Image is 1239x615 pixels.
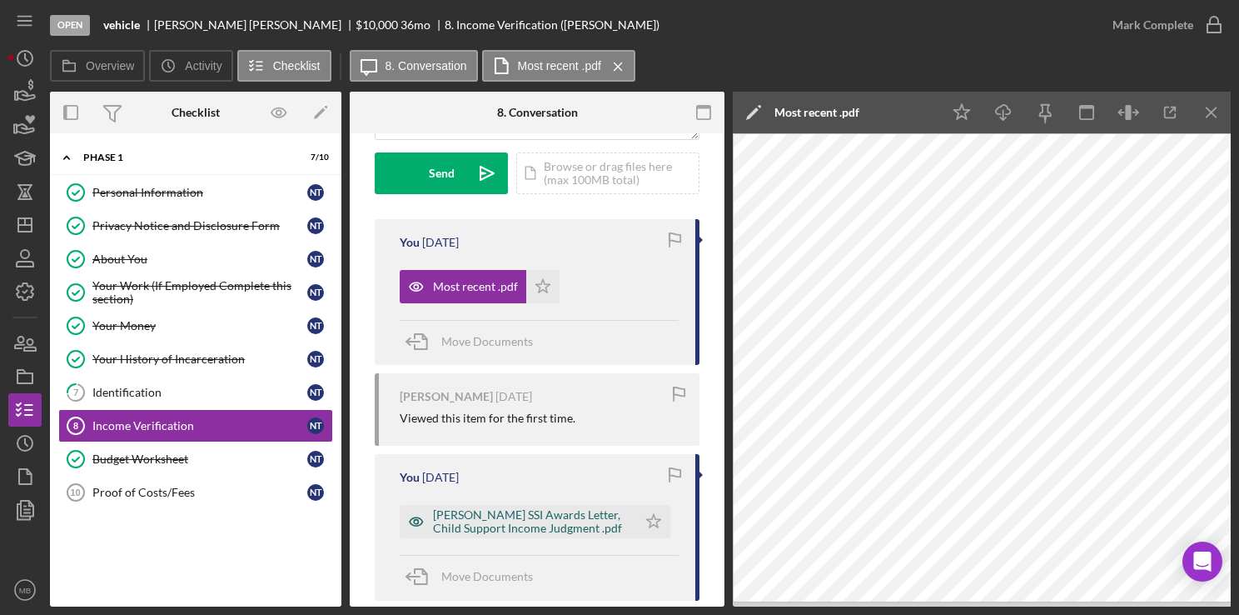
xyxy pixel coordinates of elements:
div: 7 / 10 [299,152,329,162]
div: Open [50,15,90,36]
div: 8. Income Verification ([PERSON_NAME]) [445,18,659,32]
div: Your History of Incarceration [92,352,307,366]
button: [PERSON_NAME] SSI Awards Letter, Child Support Income Judgment .pdf [400,505,670,538]
div: N T [307,351,324,367]
button: Move Documents [400,556,550,597]
span: Move Documents [441,334,533,348]
label: Overview [86,59,134,72]
tspan: 10 [70,487,80,497]
button: Mark Complete [1096,8,1231,42]
a: Personal InformationNT [58,176,333,209]
button: MB [8,573,42,607]
div: N T [307,251,324,267]
div: Identification [92,386,307,399]
div: Most recent .pdf [774,106,859,119]
button: Send [375,152,508,194]
div: 36 mo [401,18,430,32]
div: N T [307,217,324,234]
div: You [400,471,420,484]
div: N T [307,184,324,201]
a: Privacy Notice and Disclosure FormNT [58,209,333,242]
a: About YouNT [58,242,333,276]
a: Your MoneyNT [58,309,333,342]
a: Your Work (If Employed Complete this section)NT [58,276,333,309]
div: Phase 1 [83,152,287,162]
div: N T [307,317,324,334]
button: Overview [50,50,145,82]
div: Your Money [92,319,307,332]
a: 8Income VerificationNT [58,409,333,442]
time: 2025-09-25 18:04 [495,390,532,403]
div: Open Intercom Messenger [1182,542,1222,582]
button: Most recent .pdf [482,50,635,82]
div: Budget Worksheet [92,452,307,466]
div: Mark Complete [1112,8,1193,42]
div: Your Work (If Employed Complete this section) [92,279,307,306]
button: Most recent .pdf [400,270,560,303]
a: 10Proof of Costs/FeesNT [58,476,333,509]
label: 8. Conversation [386,59,467,72]
div: Personal Information [92,186,307,199]
div: [PERSON_NAME] [400,390,493,403]
div: Proof of Costs/Fees [92,486,307,499]
div: Send [429,152,455,194]
button: 8. Conversation [350,50,478,82]
div: About You [92,252,307,266]
div: N T [307,284,324,301]
time: 2025-09-25 18:11 [422,236,459,249]
div: Viewed this item for the first time. [400,412,575,425]
text: MB [19,586,31,595]
tspan: 7 [73,387,79,397]
span: Move Documents [441,569,533,583]
div: N T [307,451,324,467]
div: N T [307,484,324,501]
div: Checklist [172,106,220,119]
b: vehicle [103,18,140,32]
time: 2025-09-25 17:58 [422,471,459,484]
a: 7IdentificationNT [58,376,333,409]
div: [PERSON_NAME] [PERSON_NAME] [154,18,356,32]
div: N T [307,417,324,434]
a: Budget WorksheetNT [58,442,333,476]
button: Activity [149,50,232,82]
label: Most recent .pdf [518,59,601,72]
button: Move Documents [400,321,550,362]
a: Your History of IncarcerationNT [58,342,333,376]
label: Checklist [273,59,321,72]
div: You [400,236,420,249]
div: Privacy Notice and Disclosure Form [92,219,307,232]
div: N T [307,384,324,401]
div: 8. Conversation [497,106,578,119]
button: Checklist [237,50,331,82]
div: Income Verification [92,419,307,432]
tspan: 8 [73,421,78,431]
label: Activity [185,59,221,72]
div: Most recent .pdf [433,280,518,293]
span: $10,000 [356,17,398,32]
div: [PERSON_NAME] SSI Awards Letter, Child Support Income Judgment .pdf [433,508,629,535]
